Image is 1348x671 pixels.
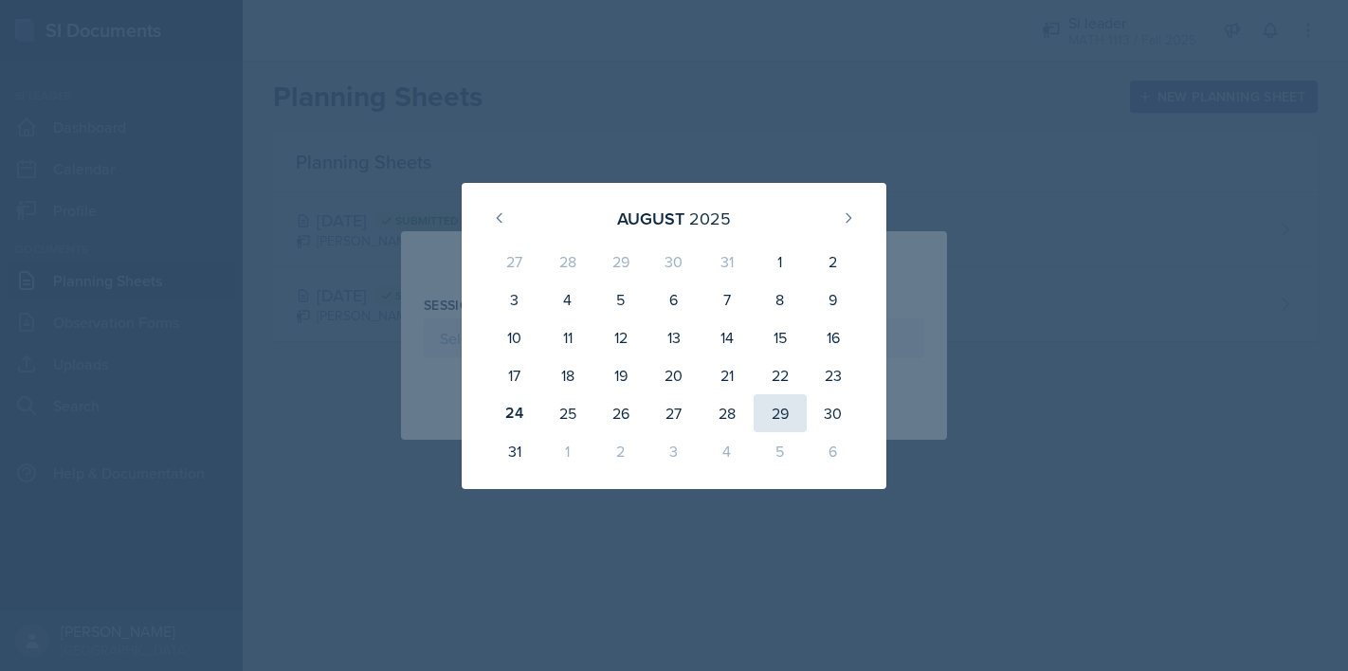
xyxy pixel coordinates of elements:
[488,318,541,356] div: 10
[754,356,807,394] div: 22
[807,281,860,318] div: 9
[701,432,754,470] div: 4
[807,394,860,432] div: 30
[541,281,594,318] div: 4
[701,243,754,281] div: 31
[647,318,701,356] div: 13
[807,318,860,356] div: 16
[647,356,701,394] div: 20
[541,356,594,394] div: 18
[541,243,594,281] div: 28
[647,281,701,318] div: 6
[689,206,731,231] div: 2025
[541,394,594,432] div: 25
[701,281,754,318] div: 7
[754,394,807,432] div: 29
[754,318,807,356] div: 15
[754,281,807,318] div: 8
[594,432,647,470] div: 2
[594,394,647,432] div: 26
[701,356,754,394] div: 21
[807,356,860,394] div: 23
[647,432,701,470] div: 3
[754,432,807,470] div: 5
[701,394,754,432] div: 28
[594,318,647,356] div: 12
[617,206,684,231] div: August
[488,281,541,318] div: 3
[807,243,860,281] div: 2
[647,243,701,281] div: 30
[541,318,594,356] div: 11
[594,356,647,394] div: 19
[488,432,541,470] div: 31
[594,281,647,318] div: 5
[541,432,594,470] div: 1
[754,243,807,281] div: 1
[488,356,541,394] div: 17
[594,243,647,281] div: 29
[488,243,541,281] div: 27
[701,318,754,356] div: 14
[647,394,701,432] div: 27
[807,432,860,470] div: 6
[488,394,541,432] div: 24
